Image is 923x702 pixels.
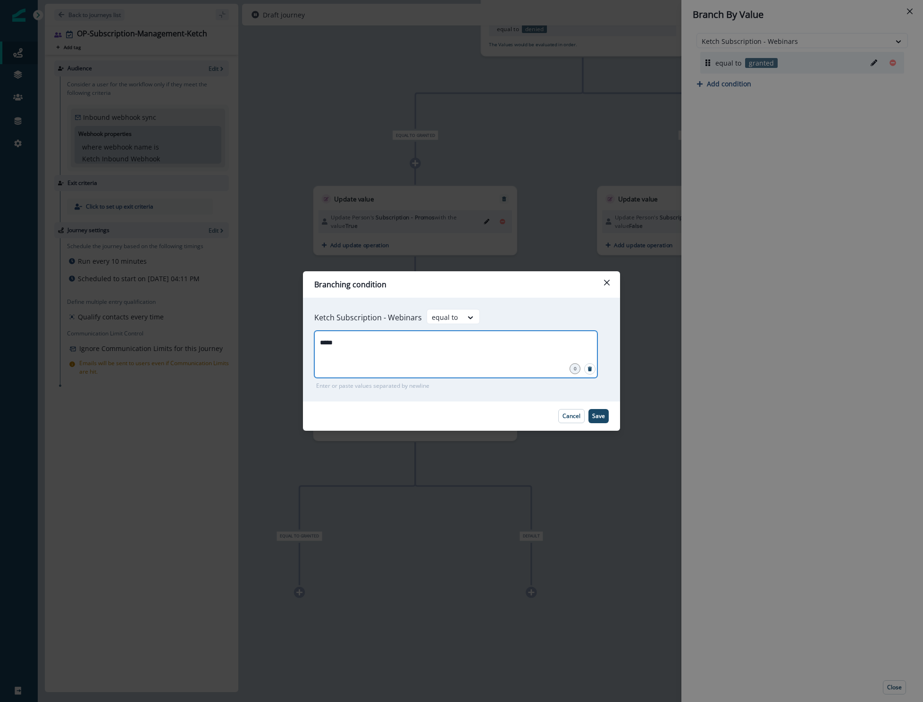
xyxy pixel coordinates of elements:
[314,382,431,390] p: Enter or paste values separated by newline
[562,413,580,419] p: Cancel
[314,312,422,323] p: Ketch Subscription - Webinars
[584,363,596,375] button: Search
[592,413,605,419] p: Save
[314,279,386,290] p: Branching condition
[570,363,580,374] div: 0
[599,275,614,290] button: Close
[588,409,609,423] button: Save
[558,409,585,423] button: Cancel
